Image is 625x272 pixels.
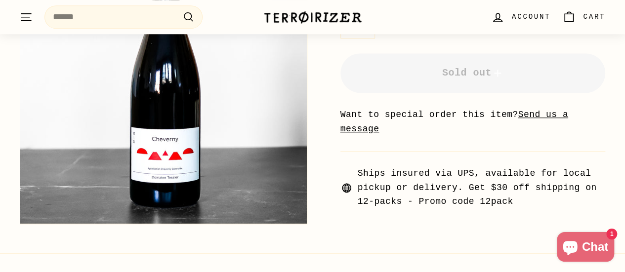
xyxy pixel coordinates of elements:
[340,108,606,136] li: Want to special order this item?
[340,53,606,93] button: Sold out
[556,2,611,32] a: Cart
[358,166,606,209] span: Ships insured via UPS, available for local pickup or delivery. Get $30 off shipping on 12-packs -...
[583,11,605,22] span: Cart
[554,232,617,264] inbox-online-store-chat: Shopify online store chat
[512,11,550,22] span: Account
[485,2,556,32] a: Account
[442,67,503,78] span: Sold out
